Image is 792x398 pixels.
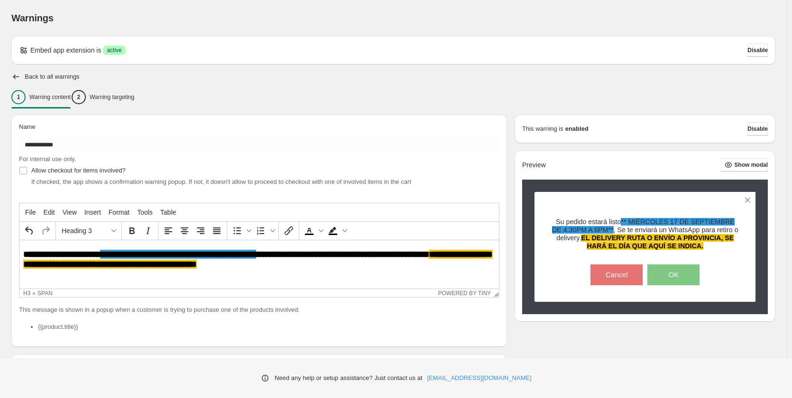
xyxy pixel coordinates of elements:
[552,218,735,234] span: ** MIÉRCOLES 17 DE SEPTIEMBRE DE 4:30PM A 6PM**
[140,223,156,239] button: Italic
[32,290,36,297] div: »
[522,124,563,134] p: This warning is
[176,223,193,239] button: Align center
[107,46,121,54] span: active
[44,208,55,216] span: Edit
[491,289,499,297] div: Resize
[647,264,700,285] button: OK
[551,218,739,251] h3: Su pedido estará listo , Se te enviará un WhatsApp para retiro o delivery.
[193,223,209,239] button: Align right
[229,223,253,239] div: Bullet list
[23,290,30,297] div: h3
[30,45,101,55] p: Embed app extension is
[747,125,768,133] span: Disable
[109,208,129,216] span: Format
[581,234,734,250] span: EL DELIVERY RUTA O ENVÍO A PROVINCIA, SE HARÁ EL DÍA QUE AQUÍ SE INDICA.
[19,123,36,130] span: Name
[37,290,53,297] div: span
[721,158,768,172] button: Show modal
[522,161,546,169] h2: Preview
[25,208,36,216] span: File
[747,46,768,54] span: Disable
[19,240,499,289] iframe: Rich Text Area
[11,87,71,107] button: 1Warning content
[90,93,134,101] p: Warning targeting
[11,13,54,23] span: Warnings
[160,223,176,239] button: Align left
[38,322,499,332] li: {{product.title}}
[37,223,54,239] button: Redo
[438,290,491,297] a: Powered by Tiny
[427,373,532,383] a: [EMAIL_ADDRESS][DOMAIN_NAME]
[11,90,26,104] div: 1
[58,223,120,239] button: Formats
[19,305,499,315] p: This message is shown in a popup when a customer is trying to purchase one of the products involved:
[25,73,80,81] h2: Back to all warnings
[31,178,411,185] span: If checked, the app shows a confirmation warning popup. If not, it doesn't allow to proceed to ch...
[21,223,37,239] button: Undo
[565,124,589,134] strong: enabled
[31,167,126,174] span: Allow checkout for items involved?
[62,227,108,235] span: Heading 3
[209,223,225,239] button: Justify
[29,93,71,101] p: Warning content
[137,208,153,216] span: Tools
[63,208,77,216] span: View
[160,208,176,216] span: Table
[84,208,101,216] span: Insert
[747,122,768,136] button: Disable
[281,223,297,239] button: Insert/edit link
[747,44,768,57] button: Disable
[72,90,86,104] div: 2
[72,87,134,107] button: 2Warning targeting
[734,161,768,169] span: Show modal
[253,223,276,239] div: Numbered list
[325,223,349,239] div: Background color
[124,223,140,239] button: Bold
[590,264,643,285] button: Cancel
[301,223,325,239] div: Text color
[19,155,76,163] span: For internal use only.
